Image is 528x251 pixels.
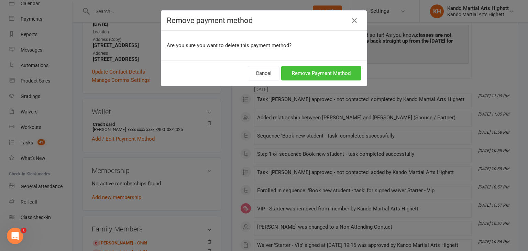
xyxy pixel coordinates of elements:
[248,66,279,80] button: Cancel
[281,66,361,80] button: Remove Payment Method
[349,15,360,26] button: Close
[167,16,361,25] h4: Remove payment method
[167,41,361,50] p: Are you sure you want to delete this payment method?
[7,228,23,244] iframe: Intercom live chat
[21,228,26,233] span: 1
